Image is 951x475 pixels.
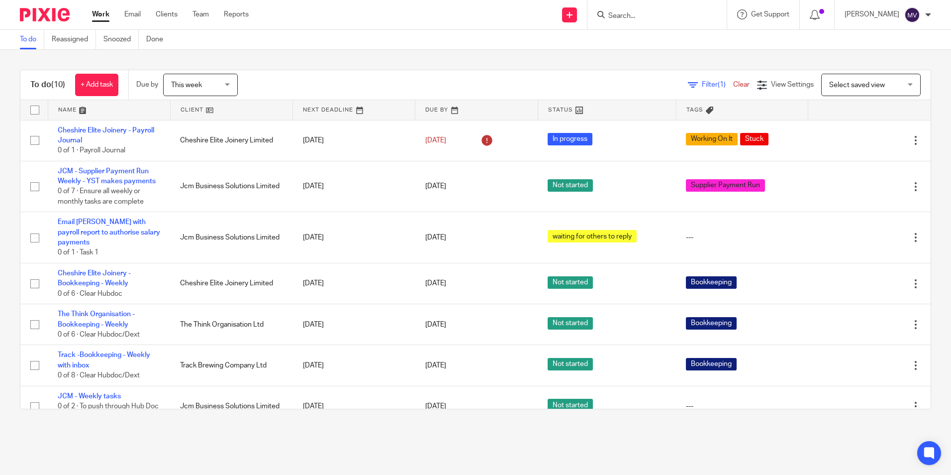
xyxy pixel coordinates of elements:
[58,331,140,338] span: 0 of 6 · Clear Hubdoc/Dext
[58,270,131,287] a: Cheshire Elite Joinery - Bookkeeping - Weekly
[58,352,150,368] a: Track -Bookkeeping - Weekly with inbox
[30,80,65,90] h1: To do
[771,81,814,88] span: View Settings
[293,386,415,427] td: [DATE]
[170,345,292,386] td: Track Brewing Company Ltd
[58,372,140,379] span: 0 of 8 · Clear Hubdoc/Dext
[686,276,737,289] span: Bookkeeping
[548,179,593,192] span: Not started
[170,120,292,161] td: Cheshire Elite Joinery Limited
[136,80,158,90] p: Due by
[425,234,446,241] span: [DATE]
[425,321,446,328] span: [DATE]
[686,358,737,370] span: Bookkeeping
[20,8,70,21] img: Pixie
[740,133,768,145] span: Stuck
[548,230,637,242] span: waiting for others to reply
[170,386,292,427] td: Jcm Business Solutions Limited
[686,233,798,242] div: ---
[58,168,156,185] a: JCM - Supplier Payment Run Weekly - YST makes payments
[425,280,446,287] span: [DATE]
[51,81,65,89] span: (10)
[733,81,750,88] a: Clear
[170,161,292,212] td: Jcm Business Solutions Limited
[548,358,593,370] span: Not started
[92,9,109,19] a: Work
[718,81,726,88] span: (1)
[686,401,798,411] div: ---
[58,127,154,144] a: Cheshire Elite Joinery - Payroll Journal
[224,9,249,19] a: Reports
[58,393,121,400] a: JCM - Weekly tasks
[156,9,178,19] a: Clients
[548,317,593,330] span: Not started
[425,362,446,369] span: [DATE]
[58,188,144,206] span: 0 of 7 · Ensure all weekly or monthly tasks are complete
[293,304,415,345] td: [DATE]
[58,219,160,246] a: Email [PERSON_NAME] with payroll report to authorise salary payments
[58,403,159,420] span: 0 of 2 · To push through Hub Doc documents (save to Draft)
[548,399,593,411] span: Not started
[293,212,415,263] td: [DATE]
[192,9,209,19] a: Team
[751,11,789,18] span: Get Support
[58,311,135,328] a: The Think Organisation - Bookkeeping - Weekly
[20,30,44,49] a: To do
[124,9,141,19] a: Email
[146,30,171,49] a: Done
[702,81,733,88] span: Filter
[829,82,885,89] span: Select saved view
[904,7,920,23] img: svg%3E
[58,147,125,154] span: 0 of 1 · Payroll Journal
[686,179,765,192] span: Supplier Payment Run
[171,82,202,89] span: This week
[58,290,122,297] span: 0 of 6 · Clear Hubdoc
[293,161,415,212] td: [DATE]
[170,263,292,304] td: Cheshire Elite Joinery Limited
[845,9,899,19] p: [PERSON_NAME]
[548,276,593,289] span: Not started
[686,317,737,330] span: Bookkeeping
[425,137,446,144] span: [DATE]
[170,304,292,345] td: The Think Organisation Ltd
[686,133,738,145] span: Working On It
[75,74,118,96] a: + Add task
[293,120,415,161] td: [DATE]
[58,249,98,256] span: 0 of 1 · Task 1
[548,133,592,145] span: In progress
[425,183,446,190] span: [DATE]
[425,403,446,410] span: [DATE]
[607,12,697,21] input: Search
[293,263,415,304] td: [DATE]
[170,212,292,263] td: Jcm Business Solutions Limited
[52,30,96,49] a: Reassigned
[293,345,415,386] td: [DATE]
[103,30,139,49] a: Snoozed
[686,107,703,113] span: Tags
